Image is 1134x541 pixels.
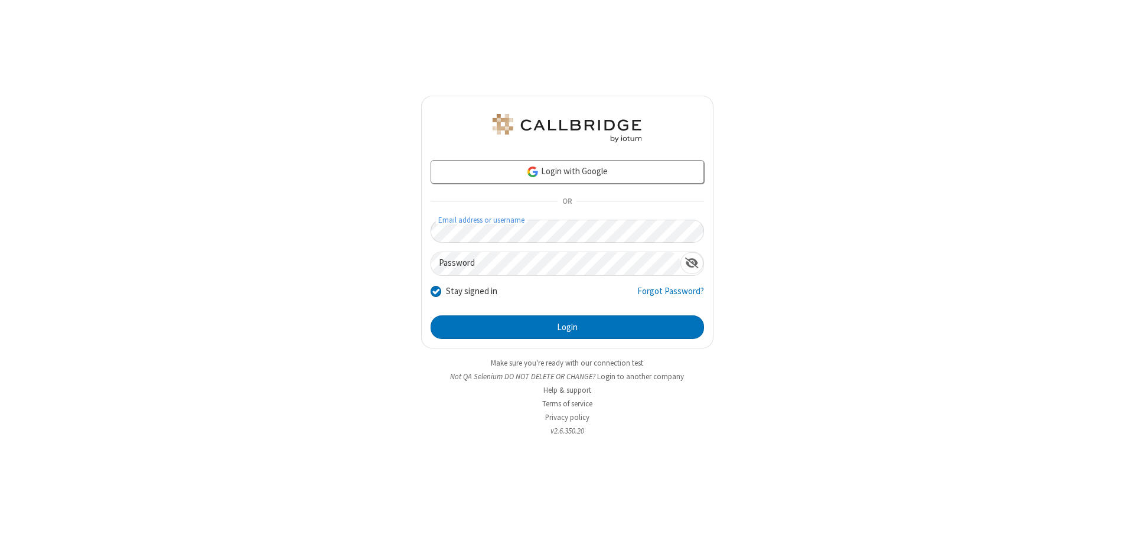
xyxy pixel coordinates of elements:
a: Privacy policy [545,412,589,422]
li: v2.6.350.20 [421,425,713,436]
a: Make sure you're ready with our connection test [491,358,643,368]
label: Stay signed in [446,285,497,298]
li: Not QA Selenium DO NOT DELETE OR CHANGE? [421,371,713,382]
img: QA Selenium DO NOT DELETE OR CHANGE [490,114,644,142]
a: Forgot Password? [637,285,704,307]
a: Help & support [543,385,591,395]
div: Show password [680,252,703,274]
span: OR [558,194,576,210]
button: Login to another company [597,371,684,382]
img: google-icon.png [526,165,539,178]
input: Email address or username [431,220,704,243]
input: Password [431,252,680,275]
a: Login with Google [431,160,704,184]
button: Login [431,315,704,339]
a: Terms of service [542,399,592,409]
